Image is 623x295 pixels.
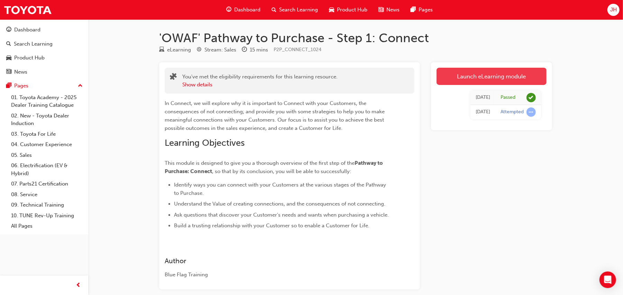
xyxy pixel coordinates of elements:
[3,66,85,78] a: News
[14,54,45,62] div: Product Hub
[437,68,547,85] a: Launch eLearning module
[6,69,11,75] span: news-icon
[8,200,85,210] a: 09. Technical Training
[8,189,85,200] a: 08. Service
[3,22,85,79] button: DashboardSearch LearningProduct HubNews
[250,46,268,54] div: 15 mins
[165,257,390,265] h3: Author
[196,46,236,54] div: Stream
[8,160,85,179] a: 06. Electrification (EV & Hybrid)
[242,46,268,54] div: Duration
[165,271,390,279] div: Blue Flag Training
[3,51,85,64] a: Product Hub
[165,100,386,131] span: In Connect, we will explore why it is important to Connect with your Customers, the consequences ...
[174,201,385,207] span: Understand the Value of creating connections, and the consequences of not connecting.
[6,27,11,33] span: guage-icon
[6,41,11,47] span: search-icon
[599,272,616,288] div: Open Intercom Messenger
[405,3,438,17] a: pages-iconPages
[8,129,85,140] a: 03. Toyota For Life
[272,6,276,14] span: search-icon
[419,6,433,14] span: Pages
[226,6,231,14] span: guage-icon
[8,179,85,189] a: 07. Parts21 Certification
[526,107,536,117] span: learningRecordVerb_ATTEMPT-icon
[323,3,373,17] a: car-iconProduct Hub
[167,46,191,54] div: eLearning
[526,93,536,102] span: learningRecordVerb_PASS-icon
[8,92,85,111] a: 01. Toyota Academy - 2025 Dealer Training Catalogue
[411,6,416,14] span: pages-icon
[373,3,405,17] a: news-iconNews
[386,6,400,14] span: News
[8,111,85,129] a: 02. New - Toyota Dealer Induction
[6,55,11,61] span: car-icon
[3,2,52,18] img: Trak
[234,6,260,14] span: Dashboard
[165,160,355,166] span: This module is designed to give you a thorough overview of the first step of the
[3,23,85,36] a: Dashboard
[3,38,85,50] a: Search Learning
[279,6,318,14] span: Search Learning
[170,74,177,82] span: puzzle-icon
[76,281,81,290] span: prev-icon
[14,68,27,76] div: News
[3,79,85,92] button: Pages
[607,4,620,16] button: JH
[196,47,202,53] span: target-icon
[242,47,247,53] span: clock-icon
[159,47,164,53] span: learningResourceType_ELEARNING-icon
[610,6,617,14] span: JH
[182,73,338,88] div: You've met the eligibility requirements for this learning resource.
[174,222,369,229] span: Build a trusting relationship with your Customer so to enable a Customer for Life.
[8,139,85,150] a: 04. Customer Experience
[159,30,552,46] h1: 'OWAF' Pathway to Purchase - Step 1: Connect
[501,94,515,101] div: Passed
[182,81,212,89] button: Show details
[8,221,85,231] a: All Pages
[174,212,389,218] span: Ask questions that discover your Customer's needs and wants when purchasing a vehicle.
[337,6,367,14] span: Product Hub
[221,3,266,17] a: guage-iconDashboard
[78,82,83,91] span: up-icon
[14,82,28,90] div: Pages
[329,6,334,14] span: car-icon
[501,109,524,115] div: Attempted
[212,168,351,174] span: , so that by its conclusion, you will be able to successfully:
[165,160,384,174] span: Pathway to Purchase: Connect
[14,40,53,48] div: Search Learning
[165,137,245,148] span: Learning Objectives
[476,94,490,102] div: Mon Oct 21 2024 10:54:42 GMT+1100 (Australian Eastern Daylight Time)
[266,3,323,17] a: search-iconSearch Learning
[378,6,384,14] span: news-icon
[6,83,11,89] span: pages-icon
[174,182,387,196] span: Identify ways you can connect with your Customers at the various stages of the Pathway to Purchase.
[8,150,85,161] a: 05. Sales
[476,108,490,116] div: Mon Oct 21 2024 10:23:34 GMT+1100 (Australian Eastern Daylight Time)
[159,46,191,54] div: Type
[274,47,321,53] span: Learning resource code
[14,26,40,34] div: Dashboard
[8,210,85,221] a: 10. TUNE Rev-Up Training
[204,46,236,54] div: Stream: Sales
